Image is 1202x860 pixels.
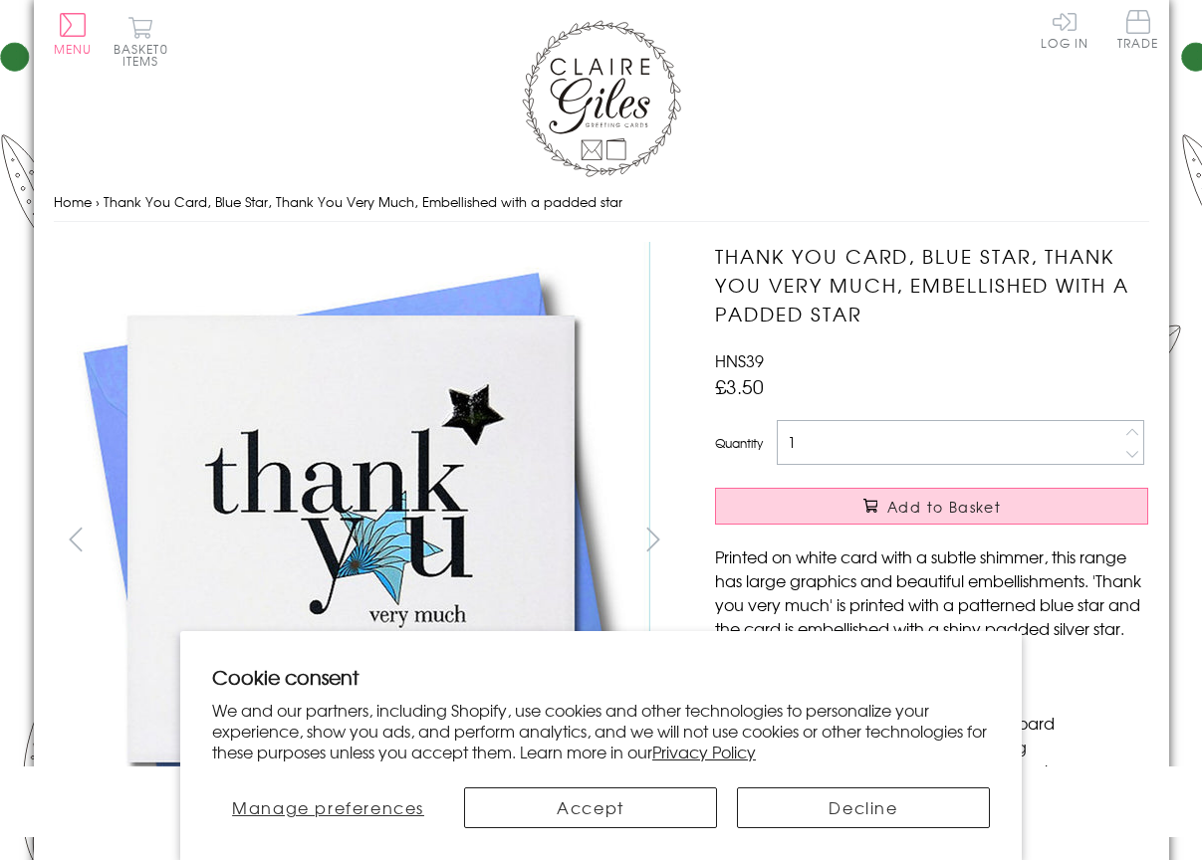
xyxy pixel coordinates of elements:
[715,242,1148,327] h1: Thank You Card, Blue Star, Thank You Very Much, Embellished with a padded star
[715,372,764,400] span: £3.50
[54,192,92,211] a: Home
[1117,10,1159,49] span: Trade
[630,517,675,561] button: next
[122,40,168,70] span: 0 items
[54,517,99,561] button: prev
[715,544,1148,640] p: Printed on white card with a subtle shimmer, this range has large graphics and beautiful embellis...
[114,16,168,67] button: Basket0 items
[54,40,93,58] span: Menu
[737,787,990,828] button: Decline
[96,192,100,211] span: ›
[212,700,990,761] p: We and our partners, including Shopify, use cookies and other technologies to personalize your ex...
[715,348,764,372] span: HNS39
[212,787,444,828] button: Manage preferences
[464,787,717,828] button: Accept
[54,182,1149,223] nav: breadcrumbs
[232,795,424,819] span: Manage preferences
[715,488,1148,525] button: Add to Basket
[1041,10,1088,49] a: Log In
[53,242,650,838] img: Thank You Card, Blue Star, Thank You Very Much, Embellished with a padded star
[652,740,756,763] a: Privacy Policy
[1117,10,1159,53] a: Trade
[104,192,622,211] span: Thank You Card, Blue Star, Thank You Very Much, Embellished with a padded star
[212,663,990,691] h2: Cookie consent
[522,20,681,177] img: Claire Giles Greetings Cards
[54,13,93,55] button: Menu
[715,434,763,452] label: Quantity
[887,497,1001,517] span: Add to Basket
